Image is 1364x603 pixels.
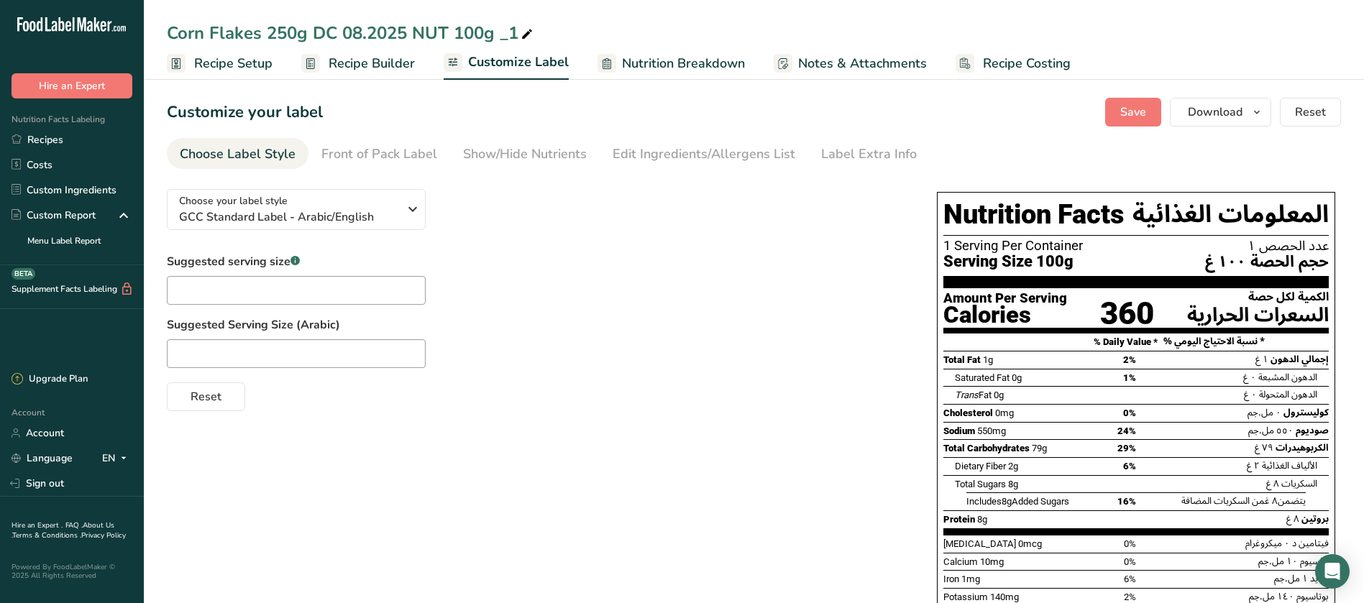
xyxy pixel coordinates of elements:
[65,520,83,530] a: FAQ .
[1123,354,1136,365] span: 2%
[1274,569,1308,589] span: ١ مل.جم
[1301,509,1329,529] span: بروتين
[102,450,132,467] div: EN
[179,193,288,208] span: Choose your label style
[167,316,908,333] label: Suggested Serving Size (Arabic)
[774,47,927,80] a: Notes & Attachments
[468,52,569,72] span: Customize Label
[598,47,745,80] a: Nutrition Breakdown
[329,54,415,73] span: Recipe Builder
[1248,402,1281,423] span: ٠ مل.جم
[1262,456,1317,476] span: الألياف الغذائية
[995,408,1014,418] span: 0mg
[12,520,114,540] a: About Us .
[194,54,273,73] span: Recipe Setup
[12,563,132,580] div: Powered By FoodLabelMaker © 2025 All Rights Reserved
[798,54,927,73] span: Notes & Attachments
[12,268,35,280] div: BETA
[943,239,1329,253] div: 1 Serving Per Container
[321,144,437,164] div: Front of Pack Label
[1123,408,1136,418] span: 0%
[167,189,426,230] button: Choose your label style GCC Standard Label - Arabic/English
[1008,461,1018,471] span: 2g
[977,514,987,525] span: 8g
[955,390,992,400] span: Fat
[1124,574,1136,584] span: 6%
[12,372,88,387] div: Upgrade Plan
[983,54,1071,73] span: Recipe Costing
[1295,103,1326,121] span: Reset
[943,425,975,436] span: Sodium
[1117,425,1136,436] span: 24%
[956,47,1071,80] a: Recipe Costing
[1300,551,1329,571] span: كالسيوم
[1266,474,1279,494] span: ٨ غ
[167,382,245,411] button: Reset
[12,446,73,471] a: Language
[12,530,81,540] a: Terms & Conditions .
[167,20,536,46] div: Corn Flakes 250g DC 08.2025 NUT 100g _1
[167,253,426,270] label: Suggested serving size
[1012,372,1022,383] span: 0g
[955,390,979,400] i: Trans
[1018,538,1042,549] span: 0mcg
[1187,305,1329,325] div: السعرات الحرارية
[1259,385,1317,405] span: الدهون المتحولة
[301,47,415,80] a: Recipe Builder
[983,354,993,365] span: 1g
[943,292,1067,325] div: Amount Per Serving
[1002,496,1012,507] span: 8g
[12,208,96,223] div: Custom Report
[943,335,1158,349] div: % Daily Value *
[966,496,1069,507] span: Includes Added Sugars
[1258,367,1317,387] span: الدهون المشبعة
[955,372,1010,383] span: Saturated Fat
[463,144,587,164] div: Show/Hide Nutrients
[943,514,975,525] span: Protein
[1281,474,1317,494] span: السكريات
[1105,98,1161,126] button: Save
[1123,461,1136,471] span: 6%
[994,390,1004,400] span: 0g
[12,73,132,98] button: Hire an Expert
[1117,443,1136,454] span: 29%
[943,443,1030,454] span: Total Carbohydrates
[1265,491,1278,511] span: ٨ غ
[1244,385,1257,405] span: ٠ غ
[1100,303,1154,326] div: 360
[821,144,917,164] div: Label Extra Info
[943,354,981,365] span: Total Fat
[179,208,398,226] span: GCC Standard Label - Arabic/English
[1283,402,1329,423] span: كوليسترول
[1286,509,1299,529] span: ٨ غ
[1124,556,1136,567] span: 0%
[180,144,296,164] div: Choose Label Style
[1315,554,1350,589] div: Open Intercom Messenger
[1124,538,1136,549] span: 0%
[1124,592,1136,602] span: 2%
[1181,491,1306,511] span: يتضمن من السكريات المضافة
[990,592,1019,602] span: 140mg
[943,556,978,567] span: Calcium
[1245,533,1290,553] span: ٠ ميكروغرام
[1132,198,1329,231] span: المعلومات الغذائية
[167,101,323,124] h1: Customize your label
[943,574,959,584] span: Iron
[1163,335,1329,349] div: % نسبة الاحتياج اليومي *
[167,47,273,80] a: Recipe Setup
[444,46,569,80] a: Customize Label
[1117,496,1136,507] span: 16%
[943,305,1067,325] div: Calories
[961,574,980,584] span: 1mg
[622,54,745,73] span: Nutrition Breakdown
[1248,420,1294,441] span: ٥٥٠ مل.جم
[1008,479,1018,489] span: 8g
[1243,367,1256,387] span: ٠ غ
[1205,253,1329,271] span: حجم الحصة ١٠٠ غ
[1170,98,1271,126] button: Download
[943,253,1074,271] span: Serving Size 100g
[1310,569,1329,589] span: حديد
[1258,551,1298,571] span: ١٠ مل.جم
[1248,239,1329,253] span: عدد الحصص ١
[613,144,795,164] div: Edit Ingredients/Allergens List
